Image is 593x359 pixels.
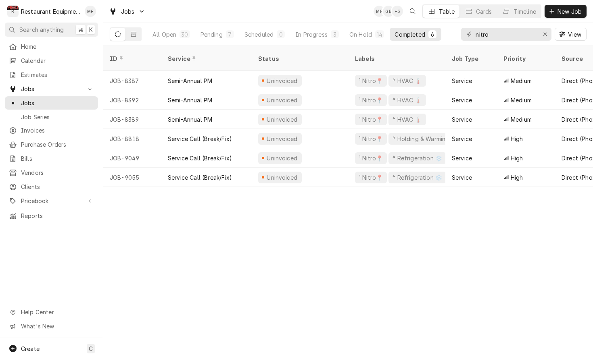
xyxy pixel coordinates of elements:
div: On Hold [349,30,372,39]
span: High [511,173,523,182]
div: Labels [355,54,439,63]
div: 14 [377,30,382,39]
span: ⌘ [78,25,84,34]
span: Jobs [121,7,135,16]
button: New Job [545,5,587,18]
div: 7 [228,30,232,39]
div: ID [110,54,153,63]
div: ⁴ Holding & Warming ♨️ [392,135,458,143]
span: Medium [511,96,532,104]
div: + 3 [392,6,403,17]
div: ¹ Nitro📍 [358,96,384,104]
a: Purchase Orders [5,138,98,151]
div: ¹ Nitro📍 [358,115,384,124]
span: Job Series [21,113,94,121]
div: ¹ Nitro📍 [358,77,384,85]
a: Jobs [5,96,98,110]
div: JOB-9055 [103,168,161,187]
span: C [89,344,93,353]
span: New Job [556,7,583,16]
div: R [7,6,19,17]
span: Medium [511,77,532,85]
a: Bills [5,152,98,165]
a: Invoices [5,124,98,137]
span: Reports [21,212,94,220]
div: Scheduled [244,30,274,39]
span: Clients [21,183,94,191]
div: Timeline [514,7,536,16]
div: ⁴ HVAC 🌡️ [392,96,422,104]
div: Service [452,154,472,162]
div: ⁴ Refrigeration ❄️ [392,154,443,162]
div: Madyson Fisher's Avatar [374,6,385,17]
a: Go to Jobs [5,82,98,95]
div: Uninvoiced [266,154,299,162]
div: Status [258,54,340,63]
div: GB [383,6,394,17]
span: Help Center [21,308,93,316]
div: ¹ Nitro📍 [358,135,384,143]
div: Service [452,77,472,85]
a: Reports [5,209,98,222]
div: Service Call (Break/Fix) [168,154,232,162]
span: Create [21,345,40,352]
span: View [566,30,583,39]
span: Medium [511,115,532,124]
div: Pending [200,30,223,39]
span: K [89,25,93,34]
span: What's New [21,322,93,330]
div: Service [452,115,472,124]
div: All Open [152,30,176,39]
div: JOB-8818 [103,129,161,148]
input: Keyword search [476,28,536,41]
div: Service Call (Break/Fix) [168,135,232,143]
div: 6 [430,30,435,39]
span: Bills [21,154,94,163]
div: ⁴ HVAC 🌡️ [392,115,422,124]
span: High [511,154,523,162]
div: Semi-Annual PM [168,115,212,124]
button: Open search [406,5,419,18]
a: Home [5,40,98,53]
div: 3 [332,30,337,39]
div: Table [439,7,455,16]
span: Calendar [21,56,94,65]
a: Estimates [5,68,98,81]
span: Pricebook [21,197,82,205]
div: Uninvoiced [266,77,299,85]
span: High [511,135,523,143]
div: Service [452,96,472,104]
div: JOB-8387 [103,71,161,90]
a: Go to What's New [5,320,98,333]
div: Service [452,173,472,182]
div: JOB-8389 [103,110,161,129]
div: ¹ Nitro📍 [358,154,384,162]
div: Job Type [452,54,491,63]
span: Invoices [21,126,94,135]
a: Calendar [5,54,98,67]
div: ¹ Nitro📍 [358,173,384,182]
span: Estimates [21,71,94,79]
div: Uninvoiced [266,135,299,143]
div: ⁴ HVAC 🌡️ [392,77,422,85]
div: Completed [395,30,425,39]
button: View [555,28,587,41]
div: 0 [278,30,283,39]
a: Vendors [5,166,98,179]
div: Uninvoiced [266,96,299,104]
a: Go to Jobs [106,5,148,18]
div: In Progress [295,30,328,39]
div: MF [374,6,385,17]
button: Erase input [539,28,551,41]
span: Jobs [21,99,94,107]
div: JOB-9049 [103,148,161,168]
div: ⁴ Refrigeration ❄️ [392,173,443,182]
span: Home [21,42,94,51]
a: Go to Pricebook [5,194,98,208]
div: Gary Beaver's Avatar [383,6,394,17]
div: MF [85,6,96,17]
div: Service [452,135,472,143]
a: Clients [5,180,98,193]
div: 30 [181,30,188,39]
span: Purchase Orders [21,140,94,149]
